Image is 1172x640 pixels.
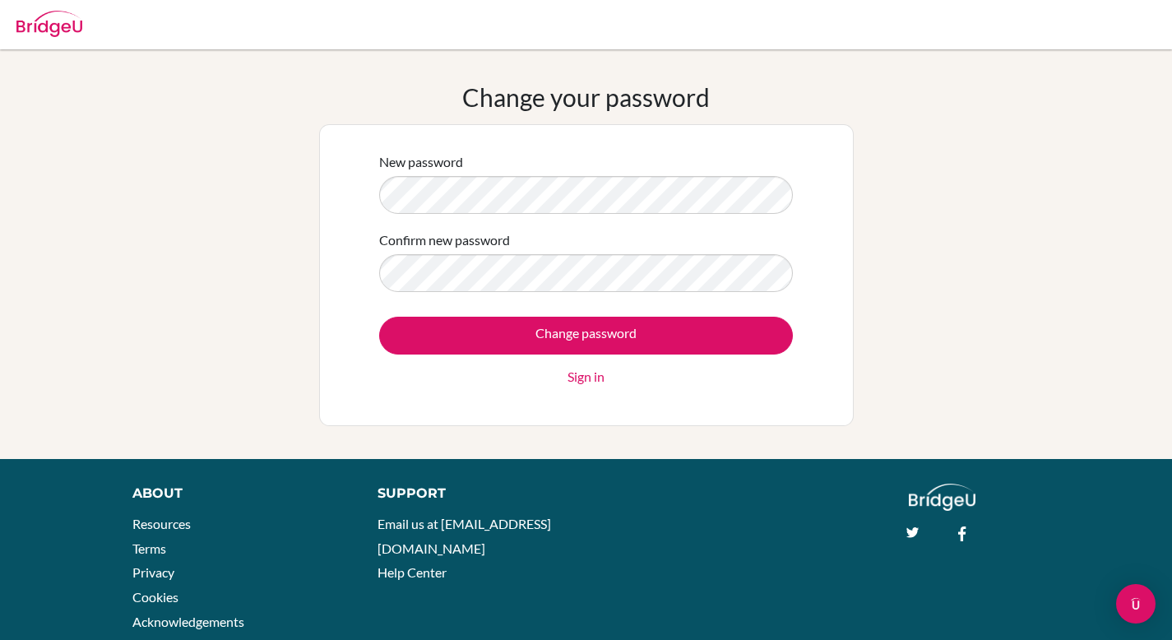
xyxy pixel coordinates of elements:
[378,564,447,580] a: Help Center
[132,540,166,556] a: Terms
[16,11,82,37] img: Bridge-U
[379,230,510,250] label: Confirm new password
[909,484,975,511] img: logo_white@2x-f4f0deed5e89b7ecb1c2cc34c3e3d731f90f0f143d5ea2071677605dd97b5244.png
[1116,584,1156,624] div: Open Intercom Messenger
[462,82,710,112] h1: Change your password
[132,564,174,580] a: Privacy
[379,317,793,355] input: Change password
[132,484,340,503] div: About
[378,484,569,503] div: Support
[132,614,244,629] a: Acknowledgements
[379,152,463,172] label: New password
[132,589,178,605] a: Cookies
[567,367,605,387] a: Sign in
[132,516,191,531] a: Resources
[378,516,551,556] a: Email us at [EMAIL_ADDRESS][DOMAIN_NAME]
